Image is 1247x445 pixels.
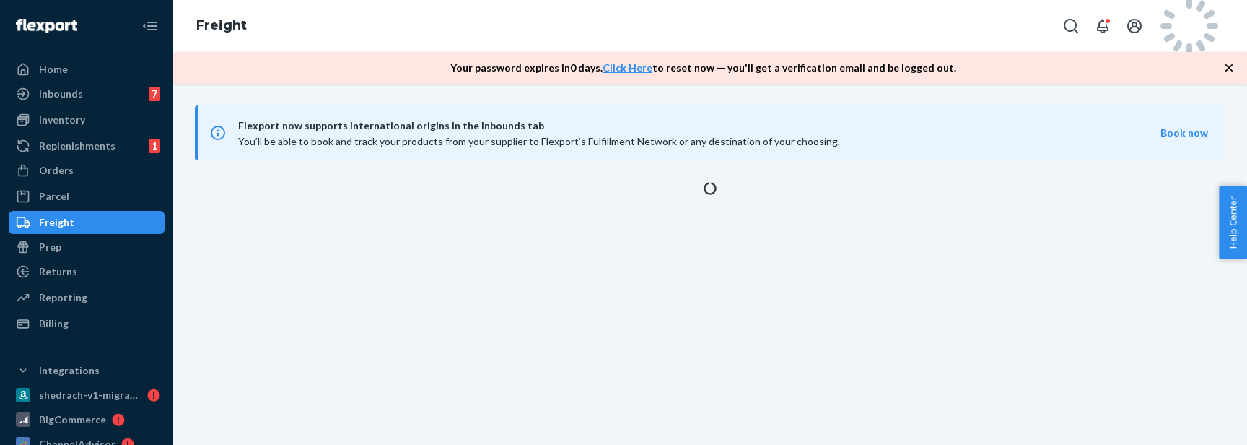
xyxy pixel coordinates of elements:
div: 7 [149,87,160,101]
div: Prep [39,240,61,254]
a: Billing [9,312,165,335]
button: Open account menu [1120,12,1149,40]
a: Home [9,58,165,81]
div: 1 [149,139,160,153]
a: Reporting [9,286,165,309]
a: Inventory [9,108,165,131]
div: Parcel [39,189,69,204]
div: Replenishments [39,139,115,153]
div: Reporting [39,290,87,305]
a: Click Here [603,61,652,74]
span: Flexport now supports international origins in the inbounds tab [238,117,1160,134]
img: Flexport logo [16,19,77,33]
a: Returns [9,260,165,283]
button: Integrations [9,359,165,382]
a: BigCommerce [9,408,165,431]
div: shedrach-v1-migration-test [39,388,141,402]
div: Freight [39,215,74,230]
a: Prep [9,236,165,259]
div: Orders [39,163,74,178]
a: Freight [9,211,165,234]
a: Parcel [9,185,165,208]
a: Orders [9,159,165,182]
span: You’ll be able to book and track your products from your supplier to Flexport’s Fulfillment Netwo... [238,135,840,147]
p: Your password expires in 0 days . to reset now — you'll get a verification email and be logged out. [450,61,956,75]
div: Integrations [39,363,100,378]
div: Home [39,62,68,77]
a: shedrach-v1-migration-test [9,384,165,407]
div: Inbounds [39,87,83,101]
ol: breadcrumbs [185,5,258,47]
div: Returns [39,264,77,279]
a: Replenishments1 [9,134,165,157]
div: Inventory [39,113,85,127]
button: Open notifications [1088,12,1117,40]
button: Open Search Box [1056,12,1085,40]
a: Freight [196,17,247,33]
div: BigCommerce [39,412,106,427]
div: Billing [39,316,69,331]
a: Inbounds7 [9,82,165,105]
button: Help Center [1219,186,1247,259]
button: Close Navigation [136,12,165,40]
